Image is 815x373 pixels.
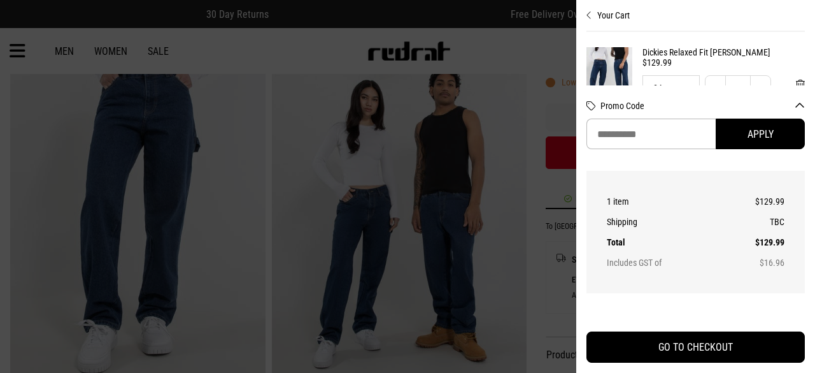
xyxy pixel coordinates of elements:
img: Dickies Relaxed Fit Carpenter Jean [586,47,632,110]
th: Includes GST of [607,252,723,273]
button: 'Remove from cart [786,69,815,101]
span: 34 [643,84,699,92]
th: Total [607,232,723,252]
button: Increase quantity [750,75,771,101]
input: Promo Code [586,119,716,149]
td: TBC [723,212,784,232]
button: Apply [716,119,805,149]
td: $16.96 [723,252,784,273]
td: $129.99 [723,232,784,252]
button: Open LiveChat chat widget [10,5,48,43]
td: $129.99 [723,191,784,212]
input: Quantity [725,75,751,101]
th: 1 item [607,191,723,212]
button: Decrease quantity [705,75,726,101]
button: GO TO CHECKOUT [586,332,805,363]
button: Promo Code [600,101,805,111]
th: Shipping [607,212,723,232]
div: $129.99 [642,57,805,68]
a: Dickies Relaxed Fit [PERSON_NAME] [642,47,805,57]
iframe: Customer reviews powered by Trustpilot [586,309,805,321]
